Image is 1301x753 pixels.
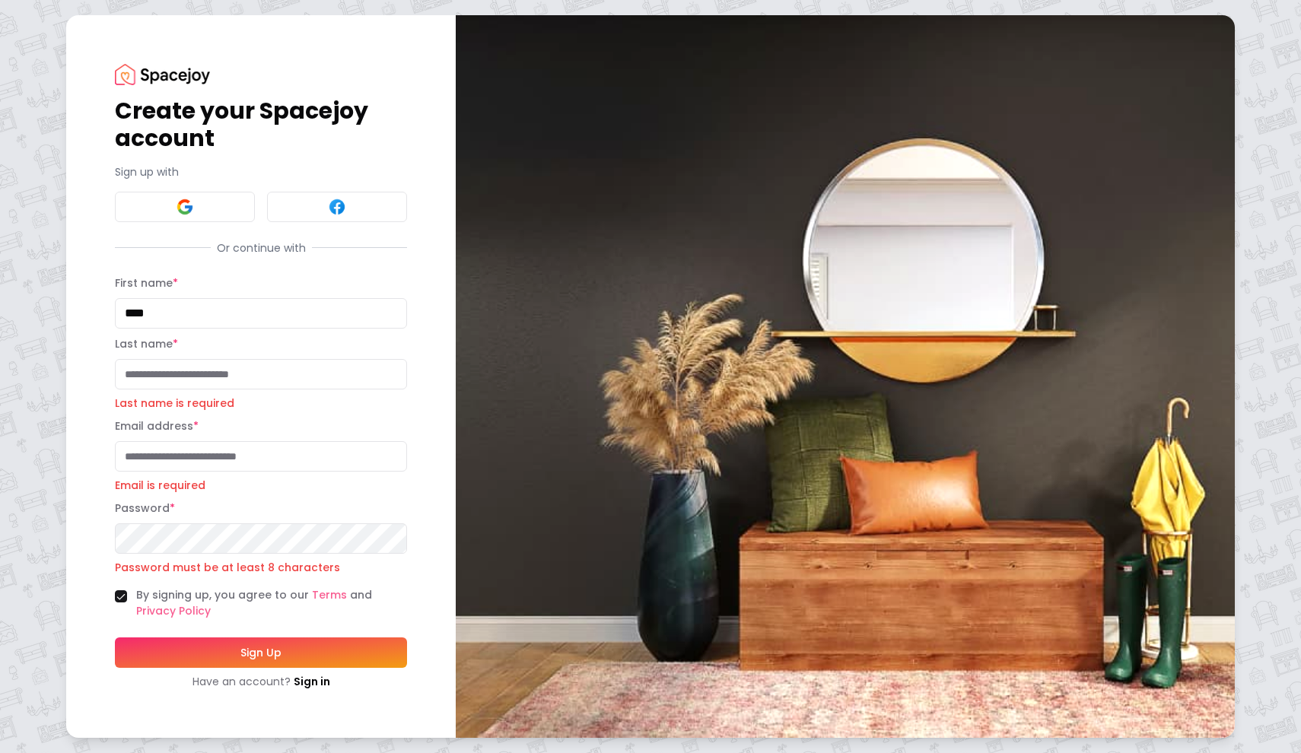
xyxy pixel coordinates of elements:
a: Privacy Policy [136,603,211,618]
h1: Create your Spacejoy account [115,97,407,152]
label: Password [115,500,175,516]
img: Google signin [176,198,194,216]
label: Last name [115,336,178,351]
p: Password must be at least 8 characters [115,560,407,575]
label: First name [115,275,178,291]
p: Sign up with [115,164,407,180]
p: Last name is required [115,396,407,411]
button: Sign Up [115,637,407,668]
img: Spacejoy Logo [115,64,210,84]
img: banner [456,15,1235,737]
a: Sign in [294,674,330,689]
img: Facebook signin [328,198,346,216]
p: Email is required [115,478,407,493]
span: Or continue with [211,240,312,256]
div: Have an account? [115,674,407,689]
label: By signing up, you agree to our and [136,587,407,619]
label: Email address [115,418,199,434]
a: Terms [312,587,347,602]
